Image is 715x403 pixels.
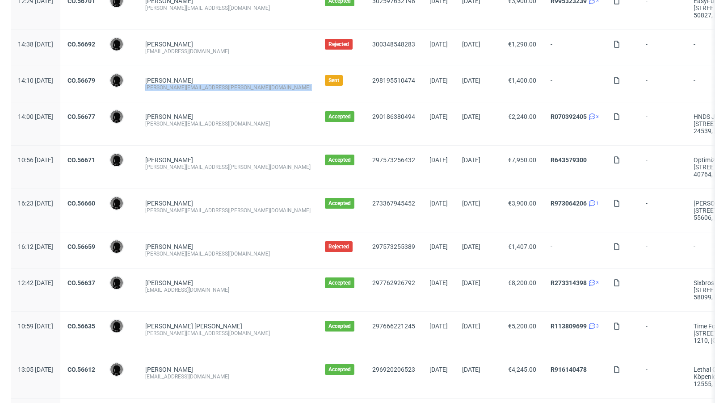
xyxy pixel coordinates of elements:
[372,323,415,330] a: 297666221245
[18,77,53,84] span: 14:10 [DATE]
[110,320,123,332] img: Dawid Urbanowicz
[551,77,599,91] span: -
[372,156,415,164] a: 297573256432
[110,154,123,166] img: Dawid Urbanowicz
[145,164,311,171] div: [PERSON_NAME][EMAIL_ADDRESS][PERSON_NAME][DOMAIN_NAME]
[551,41,599,55] span: -
[18,41,53,48] span: 14:38 [DATE]
[145,323,242,330] a: [PERSON_NAME] [PERSON_NAME]
[508,113,536,120] span: €2,240.00
[372,41,415,48] a: 300348548283
[328,156,351,164] span: Accepted
[145,250,311,257] div: [PERSON_NAME][EMAIL_ADDRESS][DOMAIN_NAME]
[145,113,193,120] a: [PERSON_NAME]
[18,366,53,373] span: 13:05 [DATE]
[328,77,339,84] span: Sent
[67,41,95,48] a: CO.56692
[646,156,679,178] span: -
[508,156,536,164] span: €7,950.00
[462,200,480,207] span: [DATE]
[462,113,480,120] span: [DATE]
[110,110,123,123] img: Dawid Urbanowicz
[508,200,536,207] span: €3,900.00
[587,200,599,207] a: 1
[508,77,536,84] span: €1,400.00
[551,156,587,164] a: R643579300
[145,156,193,164] a: [PERSON_NAME]
[587,279,599,286] a: 3
[372,113,415,120] a: 290186380494
[551,279,587,286] a: R273314398
[462,41,480,48] span: [DATE]
[462,243,480,250] span: [DATE]
[646,113,679,134] span: -
[596,200,599,207] span: 1
[18,243,53,250] span: 16:12 [DATE]
[18,113,53,120] span: 14:00 [DATE]
[646,366,679,387] span: -
[328,41,349,48] span: Rejected
[462,366,480,373] span: [DATE]
[328,200,351,207] span: Accepted
[462,156,480,164] span: [DATE]
[145,366,193,373] a: [PERSON_NAME]
[429,156,448,164] span: [DATE]
[328,279,351,286] span: Accepted
[145,330,311,337] div: [PERSON_NAME][EMAIL_ADDRESS][DOMAIN_NAME]
[110,240,123,253] img: Dawid Urbanowicz
[67,366,95,373] a: CO.56612
[646,200,679,221] span: -
[67,156,95,164] a: CO.56671
[328,243,349,250] span: Rejected
[145,207,311,214] div: [PERSON_NAME][EMAIL_ADDRESS][PERSON_NAME][DOMAIN_NAME]
[67,113,95,120] a: CO.56677
[110,277,123,289] img: Dawid Urbanowicz
[551,366,587,373] a: R916140478
[646,243,679,257] span: -
[508,323,536,330] span: €5,200.00
[462,77,480,84] span: [DATE]
[145,243,193,250] a: [PERSON_NAME]
[145,286,311,294] div: [EMAIL_ADDRESS][DOMAIN_NAME]
[646,77,679,91] span: -
[429,113,448,120] span: [DATE]
[372,77,415,84] a: 298195510474
[328,113,351,120] span: Accepted
[429,323,448,330] span: [DATE]
[508,279,536,286] span: €8,200.00
[429,77,448,84] span: [DATE]
[372,366,415,373] a: 296920206523
[18,323,53,330] span: 10:59 [DATE]
[551,113,587,120] a: R070392405
[110,38,123,50] img: Dawid Urbanowicz
[429,279,448,286] span: [DATE]
[372,279,415,286] a: 297762926792
[646,323,679,344] span: -
[508,243,536,250] span: €1,407.00
[328,366,351,373] span: Accepted
[429,243,448,250] span: [DATE]
[18,279,53,286] span: 12:42 [DATE]
[551,243,599,257] span: -
[551,200,587,207] a: R973064206
[145,120,311,127] div: [PERSON_NAME][EMAIL_ADDRESS][DOMAIN_NAME]
[145,41,193,48] a: [PERSON_NAME]
[18,200,53,207] span: 16:23 [DATE]
[462,279,480,286] span: [DATE]
[145,48,311,55] div: [EMAIL_ADDRESS][DOMAIN_NAME]
[587,113,599,120] a: 3
[110,363,123,376] img: Dawid Urbanowicz
[587,323,599,330] a: 3
[145,200,193,207] a: [PERSON_NAME]
[646,41,679,55] span: -
[145,77,193,84] a: [PERSON_NAME]
[145,84,311,91] div: [PERSON_NAME][EMAIL_ADDRESS][PERSON_NAME][DOMAIN_NAME]
[145,373,311,380] div: [EMAIL_ADDRESS][DOMAIN_NAME]
[429,41,448,48] span: [DATE]
[596,279,599,286] span: 3
[372,200,415,207] a: 273367945452
[110,74,123,87] img: Dawid Urbanowicz
[67,200,95,207] a: CO.56660
[67,243,95,250] a: CO.56659
[462,323,480,330] span: [DATE]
